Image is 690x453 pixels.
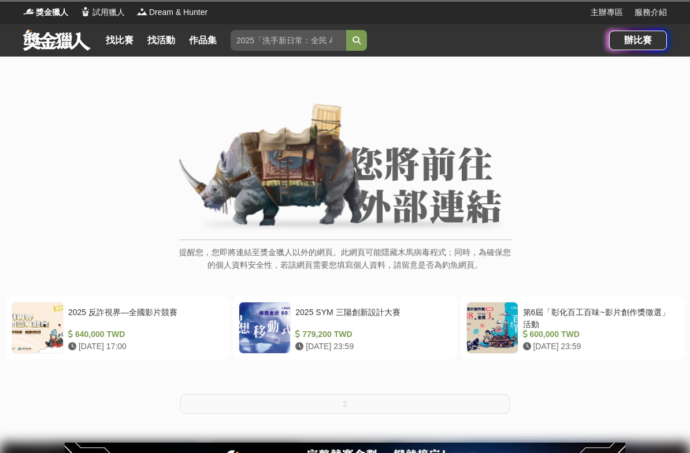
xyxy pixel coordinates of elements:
[179,103,511,234] img: External Link Banner
[68,328,219,340] div: 640,000 TWD
[523,328,674,340] div: 600,000 TWD
[92,6,125,18] span: 試用獵人
[609,31,667,50] a: 辦比賽
[231,30,346,51] input: 2025「洗手新日常：全民 ALL IN」洗手歌全台徵選
[180,394,510,414] button: 2
[6,296,229,360] a: 2025 反詐視界—全國影片競賽 640,000 TWD [DATE] 17:00
[68,306,219,328] div: 2025 反詐視界—全國影片競賽
[461,296,684,360] a: 第6屆「彰化百工百味~影片創作獎徵選」活動 600,000 TWD [DATE] 23:59
[295,340,446,353] div: [DATE] 23:59
[295,306,446,328] div: 2025 SYM 三陽創新設計大賽
[295,328,446,340] div: 779,200 TWD
[635,6,667,18] a: 服務介紹
[101,32,138,48] a: 找比賽
[36,6,68,18] span: 獎金獵人
[136,6,148,17] img: Logo
[136,6,207,18] a: LogoDream & Hunter
[80,6,91,17] img: Logo
[149,6,207,18] span: Dream & Hunter
[23,6,68,18] a: Logo獎金獵人
[23,6,35,17] img: Logo
[80,6,125,18] a: Logo試用獵人
[143,32,180,48] a: 找活動
[523,306,674,328] div: 第6屆「彰化百工百味~影片創作獎徵選」活動
[523,340,674,353] div: [DATE] 23:59
[68,340,219,353] div: [DATE] 17:00
[184,32,221,48] a: 作品集
[233,296,457,360] a: 2025 SYM 三陽創新設計大賽 779,200 TWD [DATE] 23:59
[591,6,623,18] a: 主辦專區
[179,246,511,283] p: 提醒您，您即將連結至獎金獵人以外的網頁。此網頁可能隱藏木馬病毒程式；同時，為確保您的個人資料安全性，若該網頁需要您填寫個人資料，請留意是否為釣魚網頁。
